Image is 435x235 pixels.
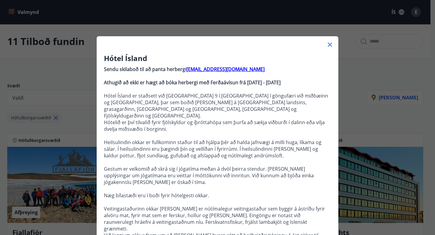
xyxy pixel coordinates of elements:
[104,205,331,232] p: Veitingastaðurinn okkar [PERSON_NAME] er nútímalegur veitingastaður sem byggir á ástríðu fyrir al...
[104,53,331,63] h3: Hótel Ísland
[104,119,331,132] p: Hótelið er því tilvalið fyrir fjölskyldur og íþróttahópa sem þurfa að sækja viðburði í dalinn eða...
[186,66,265,72] a: [EMAIL_ADDRESS][DOMAIN_NAME]
[104,139,331,159] p: Heilsulindin okkar er fullkominn staður til að hjálpa þér að halda jafnvægi á milli huga, líkama ...
[104,79,281,86] strong: Athugið að ekki er hægt að bóka herbergi með Ferðaávísun frá [DATE] - [DATE]
[104,92,331,119] p: Hótel Ísland er staðsett við [GEOGRAPHIC_DATA] 9 í [GEOGRAPHIC_DATA] í göngufæri við miðbæinn og ...
[104,66,186,72] strong: Sendu skilaboð til að panta herbergi
[104,166,331,185] p: Gestum er velkomið að skrá sig í jógatíma meðan á dvöl þeirra stendur. [PERSON_NAME] upplýsingar ...
[104,192,331,199] p: Næg bílastæði eru í boði fyrir hótelgesti okkar.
